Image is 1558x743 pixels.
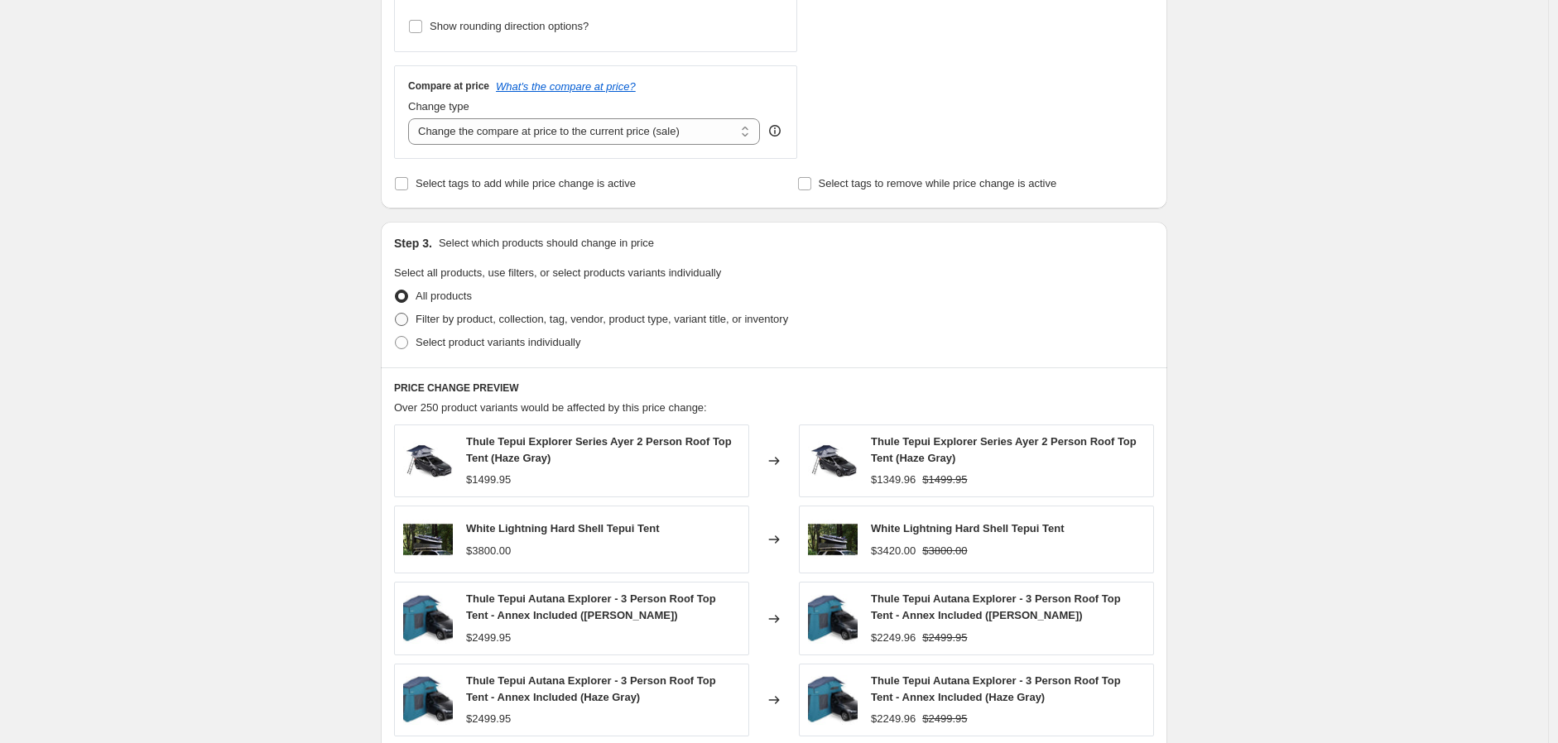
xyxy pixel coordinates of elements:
[408,100,469,113] span: Change type
[403,594,453,644] img: AutanawA3-1_80x.jpg
[416,336,580,348] span: Select product variants individually
[394,401,707,414] span: Over 250 product variants would be affected by this price change:
[496,80,636,93] button: What's the compare at price?
[466,592,716,621] span: Thule Tepui Autana Explorer - 3 Person Roof Top Tent - Annex Included ([PERSON_NAME])
[466,543,511,559] div: $3800.00
[416,177,636,189] span: Select tags to add while price change is active
[871,472,916,488] div: $1349.96
[403,436,453,486] img: TTExplorer2-7_0e7832dc-40f1-4f4b-927a-5907d49b736d_80x.jpg
[430,20,589,32] span: Show rounding direction options?
[871,435,1137,464] span: Thule Tepui Explorer Series Ayer 2 Person Roof Top Tent (Haze Gray)
[466,674,716,703] span: Thule Tepui Autana Explorer - 3 Person Roof Top Tent - Annex Included (Haze Gray)
[871,630,916,646] div: $2249.96
[466,435,732,464] span: Thule Tepui Explorer Series Ayer 2 Person Roof Top Tent (Haze Gray)
[808,594,858,644] img: AutanawA3-1_80x.jpg
[767,122,783,139] div: help
[394,235,432,252] h2: Step 3.
[871,522,1065,534] span: White Lightning Hard Shell Tepui Tent
[922,472,967,488] strike: $1499.95
[394,381,1154,395] h6: PRICE CHANGE PREVIEW
[871,592,1121,621] span: Thule Tepui Autana Explorer - 3 Person Roof Top Tent - Annex Included ([PERSON_NAME])
[466,472,511,488] div: $1499.95
[439,235,654,252] p: Select which products should change in price
[394,266,721,279] span: Select all products, use filters, or select products variants individually
[466,630,511,646] div: $2499.95
[871,543,916,559] div: $3420.00
[808,515,858,564] img: DSC_1513_1024x1024_d5fcee25-082b-48eb-af02-1cef7d17647d_80x.jpg
[466,711,511,727] div: $2499.95
[403,675,453,725] img: AutanawA3-1_80x.jpg
[922,711,967,727] strike: $2499.95
[403,515,453,564] img: DSC_1513_1024x1024_d5fcee25-082b-48eb-af02-1cef7d17647d_80x.jpg
[808,436,858,486] img: TTExplorer2-7_0e7832dc-40f1-4f4b-927a-5907d49b736d_80x.jpg
[408,79,489,93] h3: Compare at price
[808,675,858,725] img: AutanawA3-1_80x.jpg
[466,522,660,534] span: White Lightning Hard Shell Tepui Tent
[819,177,1057,189] span: Select tags to remove while price change is active
[416,313,788,325] span: Filter by product, collection, tag, vendor, product type, variant title, or inventory
[871,711,916,727] div: $2249.96
[871,674,1121,703] span: Thule Tepui Autana Explorer - 3 Person Roof Top Tent - Annex Included (Haze Gray)
[922,543,967,559] strike: $3800.00
[416,290,472,302] span: All products
[922,630,967,646] strike: $2499.95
